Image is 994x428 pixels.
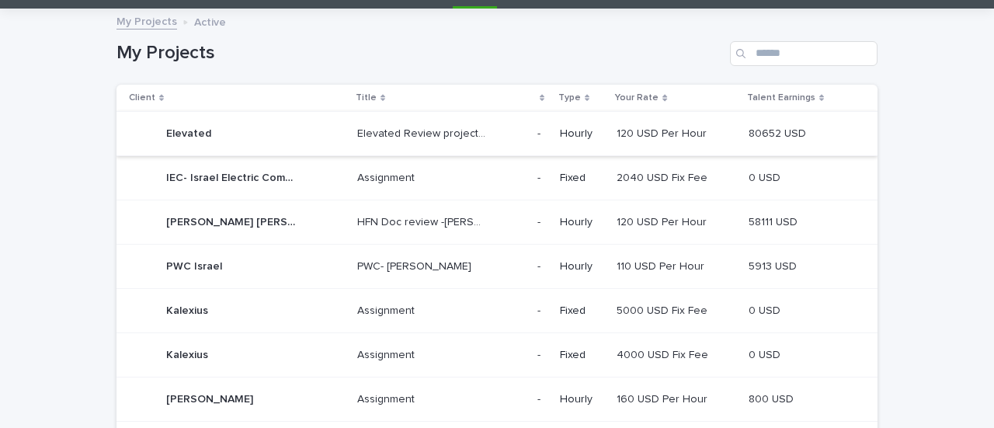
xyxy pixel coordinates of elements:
[558,89,581,106] p: Type
[617,346,711,362] p: 4000 USD Fix Fee
[116,289,878,333] tr: KalexiusKalexius AssignmentAssignment -- Fixed5000 USD Fix Fee5000 USD Fix Fee 0 USD0 USD
[357,301,418,318] p: Assignment
[116,112,878,156] tr: ElevatedElevated Elevated Review project- [PERSON_NAME]Elevated Review project- [PERSON_NAME] -- ...
[116,156,878,200] tr: IEC- Israel Electric CompanyIEC- Israel Electric Company AssignmentAssignment -- Fixed2040 USD Fi...
[357,169,418,185] p: Assignment
[194,12,226,30] p: Active
[357,346,418,362] p: Assignment
[166,169,299,185] p: IEC- Israel Electric Company
[560,349,604,362] p: Fixed
[166,257,225,273] p: PWC Israel
[617,169,711,185] p: 2040 USD Fix Fee
[617,257,707,273] p: 110 USD Per Hour
[749,213,801,229] p: 58111 USD
[560,216,604,229] p: Hourly
[617,213,710,229] p: 120 USD Per Hour
[166,390,256,406] p: [PERSON_NAME]
[749,169,784,185] p: 0 USD
[617,301,711,318] p: 5000 USD Fix Fee
[166,213,299,229] p: [PERSON_NAME] [PERSON_NAME] & [PERSON_NAME]
[166,124,214,141] p: Elevated
[747,89,815,106] p: Talent Earnings
[617,390,711,406] p: 160 USD Per Hour
[116,12,177,30] a: My Projects
[116,378,878,422] tr: [PERSON_NAME][PERSON_NAME] AssignmentAssignment -- Hourly160 USD Per Hour160 USD Per Hour 800 USD...
[116,245,878,289] tr: PWC IsraelPWC Israel PWC- [PERSON_NAME]PWC- [PERSON_NAME] -- Hourly110 USD Per Hour110 USD Per Ho...
[357,124,490,141] p: Elevated Review project- Janet
[129,89,155,106] p: Client
[560,260,604,273] p: Hourly
[617,124,710,141] p: 120 USD Per Hour
[749,346,784,362] p: 0 USD
[357,213,490,229] p: HFN Doc review -[PERSON_NAME]
[357,390,418,406] p: Assignment
[749,257,800,273] p: 5913 USD
[537,169,544,185] p: -
[560,127,604,141] p: Hourly
[749,301,784,318] p: 0 USD
[116,200,878,245] tr: [PERSON_NAME] [PERSON_NAME] & [PERSON_NAME][PERSON_NAME] [PERSON_NAME] & [PERSON_NAME] HFN Doc re...
[537,213,544,229] p: -
[560,304,604,318] p: Fixed
[116,333,878,378] tr: KalexiusKalexius AssignmentAssignment -- Fixed4000 USD Fix Fee4000 USD Fix Fee 0 USD0 USD
[537,346,544,362] p: -
[166,301,211,318] p: Kalexius
[357,257,474,273] p: PWC- [PERSON_NAME]
[116,42,724,64] h1: My Projects
[537,301,544,318] p: -
[560,393,604,406] p: Hourly
[166,346,211,362] p: Kalexius
[560,172,604,185] p: Fixed
[749,124,809,141] p: 80652 USD
[749,390,797,406] p: 800 USD
[356,89,377,106] p: Title
[537,124,544,141] p: -
[537,257,544,273] p: -
[730,41,878,66] input: Search
[537,390,544,406] p: -
[615,89,659,106] p: Your Rate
